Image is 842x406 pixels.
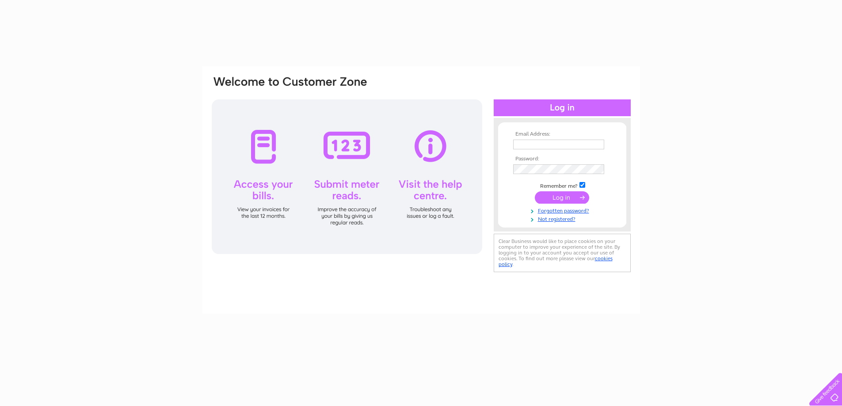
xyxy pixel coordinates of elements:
[513,214,613,223] a: Not registered?
[511,156,613,162] th: Password:
[499,255,613,267] a: cookies policy
[511,131,613,137] th: Email Address:
[494,234,631,272] div: Clear Business would like to place cookies on your computer to improve your experience of the sit...
[513,206,613,214] a: Forgotten password?
[511,181,613,190] td: Remember me?
[535,191,589,204] input: Submit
